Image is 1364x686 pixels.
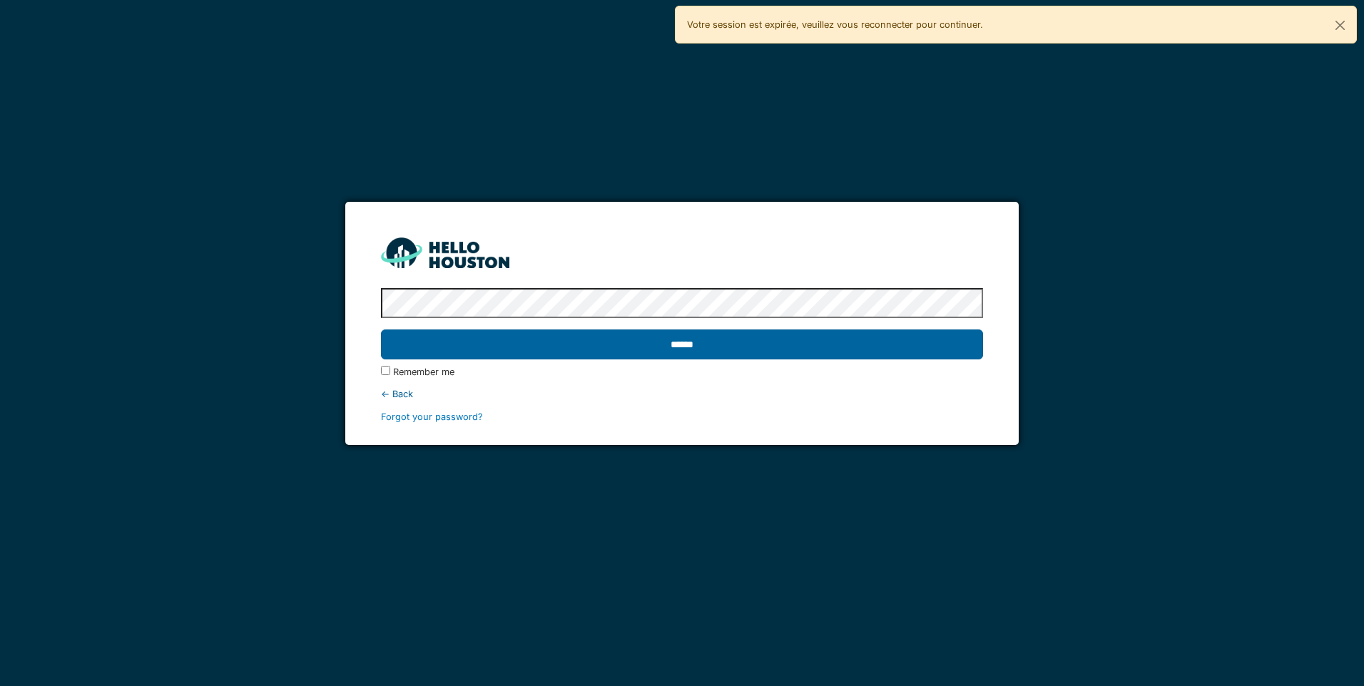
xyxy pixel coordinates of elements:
div: ← Back [381,387,982,401]
div: Votre session est expirée, veuillez vous reconnecter pour continuer. [675,6,1357,43]
label: Remember me [393,365,454,379]
button: Close [1324,6,1356,44]
img: HH_line-BYnF2_Hg.png [381,237,509,268]
a: Forgot your password? [381,411,483,422]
